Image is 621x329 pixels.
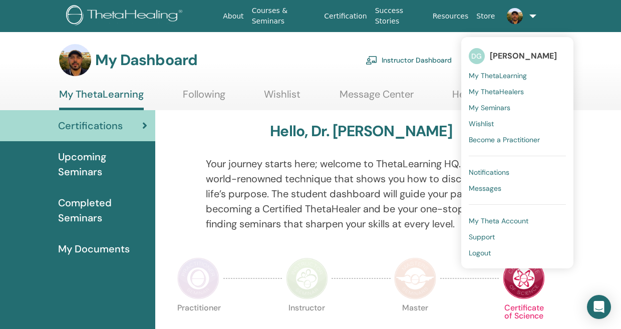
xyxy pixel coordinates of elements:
span: Completed Seminars [58,195,147,225]
a: Courses & Seminars [248,2,321,31]
a: About [219,7,247,26]
h3: My Dashboard [95,51,197,69]
span: Become a Practitioner [469,135,540,144]
img: chalkboard-teacher.svg [366,56,378,65]
span: My Seminars [469,103,510,112]
a: Become a Practitioner [469,132,566,148]
img: Certificate of Science [503,257,545,299]
a: Notifications [469,164,566,180]
span: Upcoming Seminars [58,149,147,179]
span: Logout [469,248,491,257]
img: Practitioner [177,257,219,299]
a: Help & Resources [452,88,533,108]
a: Store [472,7,499,26]
span: Certifications [58,118,123,133]
span: Wishlist [469,119,494,128]
h3: Hello, Dr. [PERSON_NAME] [270,122,452,140]
a: DG[PERSON_NAME] [469,45,566,68]
span: Notifications [469,168,509,177]
a: My ThetaLearning [469,68,566,84]
a: Success Stories [371,2,429,31]
span: DG [469,48,485,64]
span: Messages [469,184,501,193]
a: Following [183,88,225,108]
img: Instructor [286,257,328,299]
a: Resources [429,7,473,26]
a: Support [469,229,566,245]
img: default.jpg [507,8,523,24]
a: Message Center [340,88,414,108]
a: Logout [469,245,566,261]
a: Messages [469,180,566,196]
a: My ThetaHealers [469,84,566,100]
span: My Documents [58,241,130,256]
p: Your journey starts here; welcome to ThetaLearning HQ. Learn the world-renowned technique that sh... [206,156,516,231]
a: Instructor Dashboard [366,49,452,71]
a: Wishlist [264,88,300,108]
span: My ThetaLearning [469,71,527,80]
a: My ThetaLearning [59,88,144,110]
a: My Seminars [469,100,566,116]
div: Open Intercom Messenger [587,295,611,319]
span: My ThetaHealers [469,87,524,96]
a: Wishlist [469,116,566,132]
span: My Theta Account [469,216,528,225]
a: Certification [320,7,371,26]
img: default.jpg [59,44,91,76]
img: Master [394,257,436,299]
span: [PERSON_NAME] [490,51,557,61]
span: Support [469,232,495,241]
img: logo.png [66,5,186,28]
a: My Theta Account [469,213,566,229]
